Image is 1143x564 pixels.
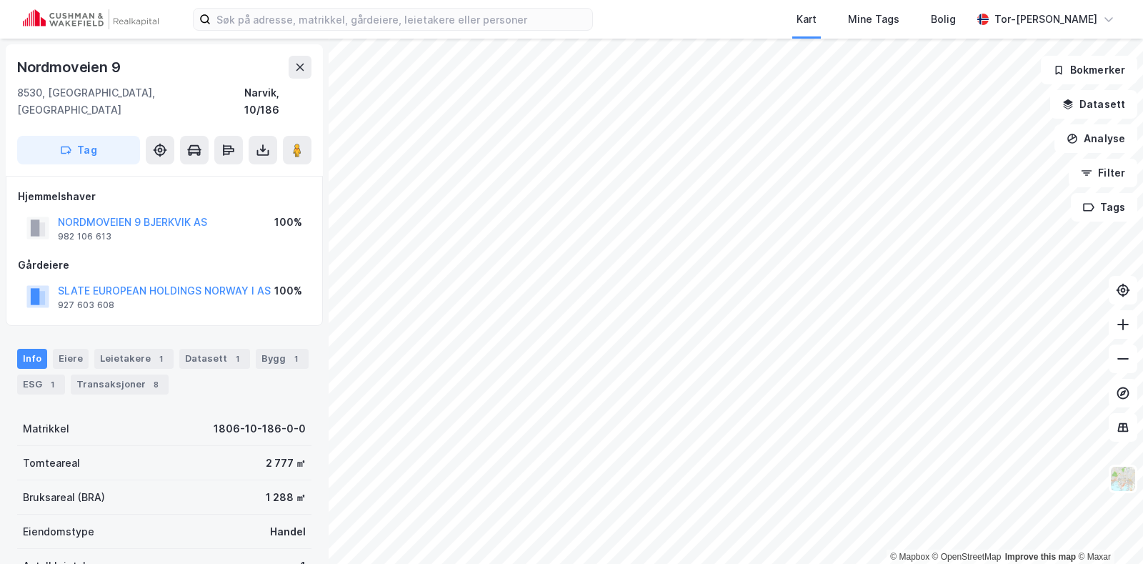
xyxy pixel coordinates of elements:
[1041,56,1137,84] button: Bokmerker
[17,375,65,395] div: ESG
[58,300,114,311] div: 927 603 608
[266,489,306,506] div: 1 288 ㎡
[890,552,929,562] a: Mapbox
[23,489,105,506] div: Bruksareal (BRA)
[45,377,59,392] div: 1
[214,420,306,437] div: 1806-10-186-0-0
[18,257,311,274] div: Gårdeiere
[1054,124,1137,153] button: Analyse
[211,9,592,30] input: Søk på adresse, matrikkel, gårdeiere, leietakere eller personer
[17,136,140,164] button: Tag
[274,214,302,231] div: 100%
[18,188,311,205] div: Hjemmelshaver
[1072,495,1143,564] div: Kontrollprogram for chat
[994,11,1097,28] div: Tor-[PERSON_NAME]
[58,231,111,242] div: 982 106 613
[1109,465,1137,493] img: Z
[932,552,1002,562] a: OpenStreetMap
[154,352,168,366] div: 1
[244,84,311,119] div: Narvik, 10/186
[274,282,302,300] div: 100%
[17,56,123,79] div: Nordmoveien 9
[797,11,817,28] div: Kart
[1069,159,1137,187] button: Filter
[17,84,244,119] div: 8530, [GEOGRAPHIC_DATA], [GEOGRAPHIC_DATA]
[230,352,244,366] div: 1
[23,9,159,29] img: cushman-wakefield-realkapital-logo.202ea83816669bd177139c58696a8fa1.svg
[256,349,309,369] div: Bygg
[1071,193,1137,222] button: Tags
[23,523,94,540] div: Eiendomstype
[149,377,163,392] div: 8
[23,420,69,437] div: Matrikkel
[71,375,169,395] div: Transaksjoner
[179,349,250,369] div: Datasett
[1072,495,1143,564] iframe: Chat Widget
[53,349,89,369] div: Eiere
[266,455,306,472] div: 2 777 ㎡
[931,11,956,28] div: Bolig
[17,349,47,369] div: Info
[270,523,306,540] div: Handel
[289,352,303,366] div: 1
[1005,552,1076,562] a: Improve this map
[1050,90,1137,119] button: Datasett
[94,349,174,369] div: Leietakere
[23,455,80,472] div: Tomteareal
[848,11,899,28] div: Mine Tags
